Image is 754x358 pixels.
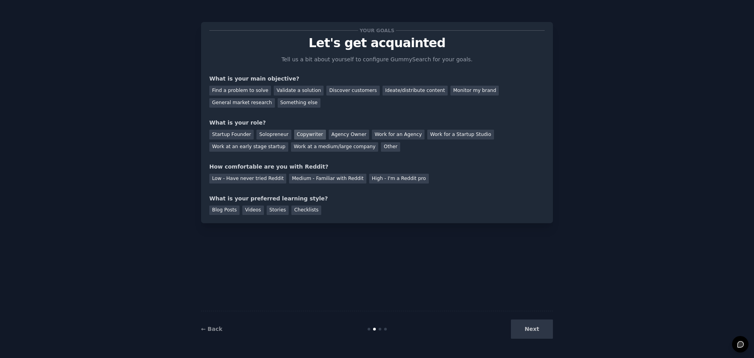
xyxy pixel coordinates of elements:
[209,75,545,83] div: What is your main objective?
[274,86,324,95] div: Validate a solution
[369,174,429,184] div: High - I'm a Reddit pro
[278,98,320,108] div: Something else
[450,86,499,95] div: Monitor my brand
[278,55,476,64] p: Tell us a bit about yourself to configure GummySearch for your goals.
[209,119,545,127] div: What is your role?
[372,130,425,140] div: Work for an Agency
[209,206,240,215] div: Blog Posts
[256,130,291,140] div: Solopreneur
[209,195,545,203] div: What is your preferred learning style?
[289,174,366,184] div: Medium - Familiar with Reddit
[209,36,545,50] p: Let's get acquainted
[358,26,396,35] span: Your goals
[242,206,264,215] div: Videos
[209,86,271,95] div: Find a problem to solve
[329,130,369,140] div: Agency Owner
[294,130,326,140] div: Copywriter
[291,142,378,152] div: Work at a medium/large company
[209,174,286,184] div: Low - Have never tried Reddit
[382,86,448,95] div: Ideate/distribute content
[209,163,545,171] div: How comfortable are you with Reddit?
[201,326,222,332] a: ← Back
[267,206,289,215] div: Stories
[381,142,400,152] div: Other
[209,98,275,108] div: General market research
[326,86,379,95] div: Discover customers
[427,130,494,140] div: Work for a Startup Studio
[209,142,288,152] div: Work at an early stage startup
[291,206,321,215] div: Checklists
[209,130,254,140] div: Startup Founder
